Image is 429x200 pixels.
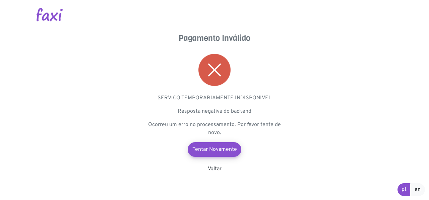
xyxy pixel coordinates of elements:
[208,166,222,172] a: Voltar
[147,33,282,43] h4: Pagamento Inválido
[147,121,282,137] p: Ocorreu um erro no processamento. Por favor tente de novo.
[147,107,282,115] p: Resposta negativa do backend
[198,54,231,86] img: error
[188,142,241,157] a: Tentar Novamente
[410,183,425,196] a: en
[147,94,282,102] p: SERVICO TEMPORARIAMENTE INDISPONIVEL
[397,183,411,196] a: pt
